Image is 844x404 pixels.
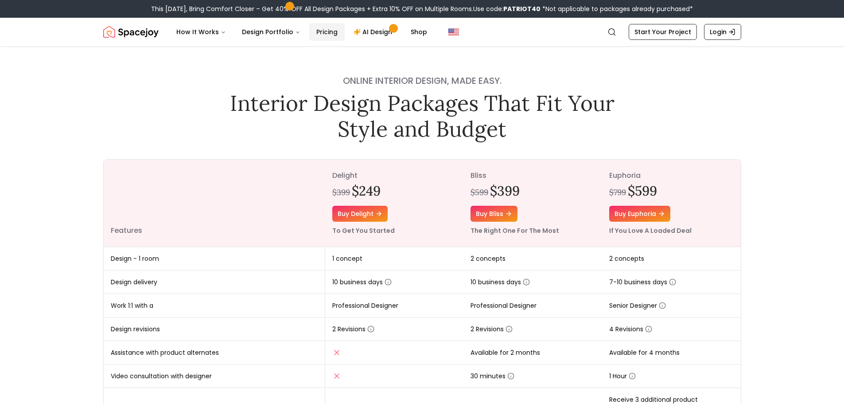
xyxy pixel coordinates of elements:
[104,318,325,341] td: Design revisions
[448,27,459,37] img: United States
[104,294,325,318] td: Work 1:1 with a
[346,23,402,41] a: AI Design
[104,341,325,365] td: Assistance with product alternates
[151,4,693,13] div: This [DATE], Bring Comfort Closer – Get 40% OFF All Design Packages + Extra 10% OFF on Multiple R...
[224,75,621,87] h4: Online interior design, made easy.
[463,341,602,365] td: Available for 2 months
[541,4,693,13] span: *Not applicable to packages already purchased*
[104,365,325,388] td: Video consultation with designer
[332,325,374,333] span: 2 Revisions
[471,206,517,222] a: Buy bliss
[609,325,652,333] span: 4 Revisions
[609,278,676,286] span: 7-10 business days
[104,247,325,271] td: Design - 1 room
[404,23,434,41] a: Shop
[332,226,395,235] small: To Get You Started
[471,170,595,181] p: bliss
[471,372,514,380] span: 30 minutes
[332,254,362,263] span: 1 concept
[309,23,345,41] a: Pricing
[471,254,506,263] span: 2 concepts
[332,186,350,199] div: $399
[609,170,734,181] p: euphoria
[332,278,392,286] span: 10 business days
[104,271,325,294] td: Design delivery
[352,183,381,199] h2: $249
[332,170,457,181] p: delight
[224,90,621,141] h1: Interior Design Packages That Fit Your Style and Budget
[169,23,434,41] nav: Main
[628,183,657,199] h2: $599
[471,325,513,333] span: 2 Revisions
[104,160,325,247] th: Features
[609,372,636,380] span: 1 Hour
[609,186,626,199] div: $799
[609,301,666,310] span: Senior Designer
[332,206,388,222] a: Buy delight
[609,254,644,263] span: 2 concepts
[503,4,541,13] b: PATRIOT40
[103,23,159,41] img: Spacejoy Logo
[169,23,233,41] button: How It Works
[332,301,398,310] span: Professional Designer
[471,226,559,235] small: The Right One For The Most
[602,341,741,365] td: Available for 4 months
[235,23,307,41] button: Design Portfolio
[609,206,670,222] a: Buy euphoria
[629,24,697,40] a: Start Your Project
[704,24,741,40] a: Login
[103,23,159,41] a: Spacejoy
[609,226,692,235] small: If You Love A Loaded Deal
[473,4,541,13] span: Use code:
[471,186,488,199] div: $599
[103,18,741,46] nav: Global
[490,183,520,199] h2: $399
[471,301,537,310] span: Professional Designer
[471,278,530,286] span: 10 business days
